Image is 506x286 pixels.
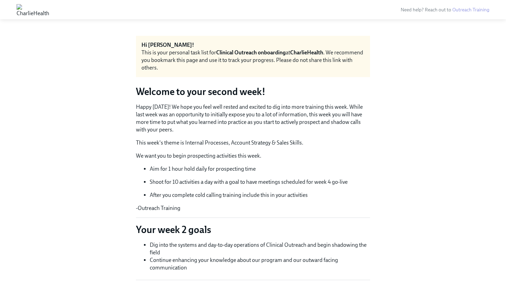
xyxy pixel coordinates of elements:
[136,204,370,212] p: -Outreach Training
[136,85,370,98] h3: Welcome to your second week!
[136,223,370,236] p: Your week 2 goals
[136,152,370,160] p: We want you to begin prospecting activities this week.
[136,103,370,134] p: Happy [DATE]! We hope you feel well rested and excited to dig into more training this week. While...
[17,4,49,15] img: CharlieHealth
[150,178,370,186] p: Shoot for 10 activities a day with a goal to have meetings scheduled for week 4 go-live
[452,7,489,13] a: Outreach Training
[216,49,286,56] strong: Clinical Outreach onboarding
[150,165,370,173] p: Aim for 1 hour hold daily for prospecting time
[136,139,370,147] p: This week's theme is Internal Processes, Account Strategy & Sales Skills.
[150,241,370,256] li: Dig into the systems and day-to-day operations of Clinical Outreach and begin shadowing the field
[150,191,370,199] p: After you complete cold calling training include this in your activities
[150,256,370,272] li: Continue enhancing your knowledge about our program and our outward facing communication
[141,42,194,48] strong: Hi [PERSON_NAME]!
[141,49,365,72] div: This is your personal task list for at . We recommend you bookmark this page and use it to track ...
[290,49,323,56] strong: CharlieHealth
[401,7,489,13] span: Need help? Reach out to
